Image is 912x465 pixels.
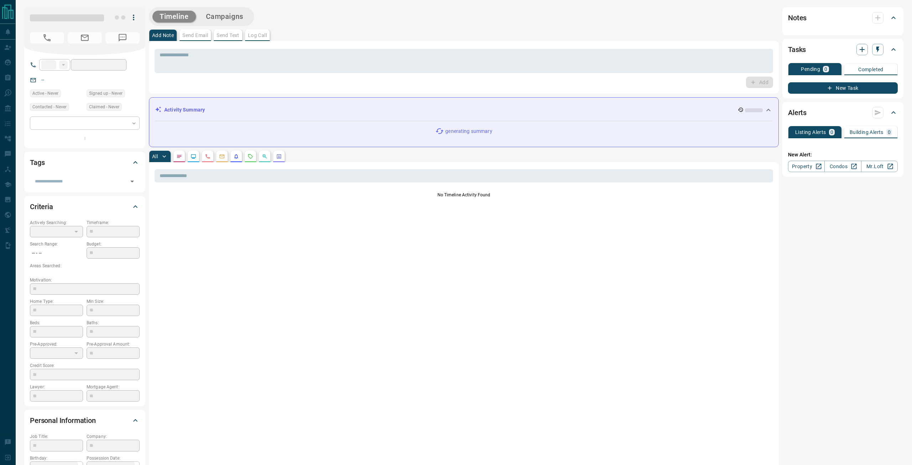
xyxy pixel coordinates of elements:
span: No Number [105,32,140,43]
button: New Task [788,82,898,94]
a: Property [788,161,825,172]
p: New Alert: [788,151,898,159]
p: Pending [801,67,820,72]
p: Actively Searching: [30,219,83,226]
p: Listing Alerts [795,130,826,135]
p: Completed [858,67,883,72]
h2: Personal Information [30,415,96,426]
h2: Tags [30,157,45,168]
h2: Tasks [788,44,806,55]
p: 0 [830,130,833,135]
svg: Opportunities [262,154,268,159]
p: Beds: [30,320,83,326]
p: Job Title: [30,433,83,440]
div: Personal Information [30,412,140,429]
span: No Number [30,32,64,43]
p: Search Range: [30,241,83,247]
p: generating summary [445,128,492,135]
p: Activity Summary [164,106,205,114]
span: Signed up - Never [89,90,123,97]
span: No Email [68,32,102,43]
p: Birthday: [30,455,83,461]
p: Mortgage Agent: [87,384,140,390]
p: 0 [888,130,891,135]
p: Min Size: [87,298,140,305]
p: Pre-Approved: [30,341,83,347]
h2: Notes [788,12,807,24]
svg: Calls [205,154,211,159]
a: Condos [824,161,861,172]
span: Active - Never [32,90,58,97]
p: Possession Date: [87,455,140,461]
div: Alerts [788,104,898,121]
div: Activity Summary [155,103,773,117]
p: Baths: [87,320,140,326]
p: Budget: [87,241,140,247]
button: Open [127,176,137,186]
svg: Agent Actions [276,154,282,159]
div: Notes [788,9,898,26]
div: Tags [30,154,140,171]
a: -- [41,77,44,83]
p: Pre-Approval Amount: [87,341,140,347]
svg: Listing Alerts [233,154,239,159]
p: Home Type: [30,298,83,305]
p: All [152,154,158,159]
div: Tasks [788,41,898,58]
button: Campaigns [199,11,250,22]
svg: Requests [248,154,253,159]
p: Timeframe: [87,219,140,226]
div: Criteria [30,198,140,215]
svg: Emails [219,154,225,159]
a: Mr.Loft [861,161,898,172]
svg: Notes [176,154,182,159]
p: Credit Score: [30,362,140,369]
p: -- - -- [30,247,83,259]
p: Lawyer: [30,384,83,390]
button: Timeline [152,11,196,22]
p: No Timeline Activity Found [155,192,773,198]
span: Contacted - Never [32,103,67,110]
p: Add Note [152,33,174,38]
p: Areas Searched: [30,263,140,269]
span: Claimed - Never [89,103,119,110]
h2: Alerts [788,107,807,118]
p: Building Alerts [850,130,883,135]
p: Motivation: [30,277,140,283]
svg: Lead Browsing Activity [191,154,196,159]
h2: Criteria [30,201,53,212]
p: Company: [87,433,140,440]
p: 0 [824,67,827,72]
